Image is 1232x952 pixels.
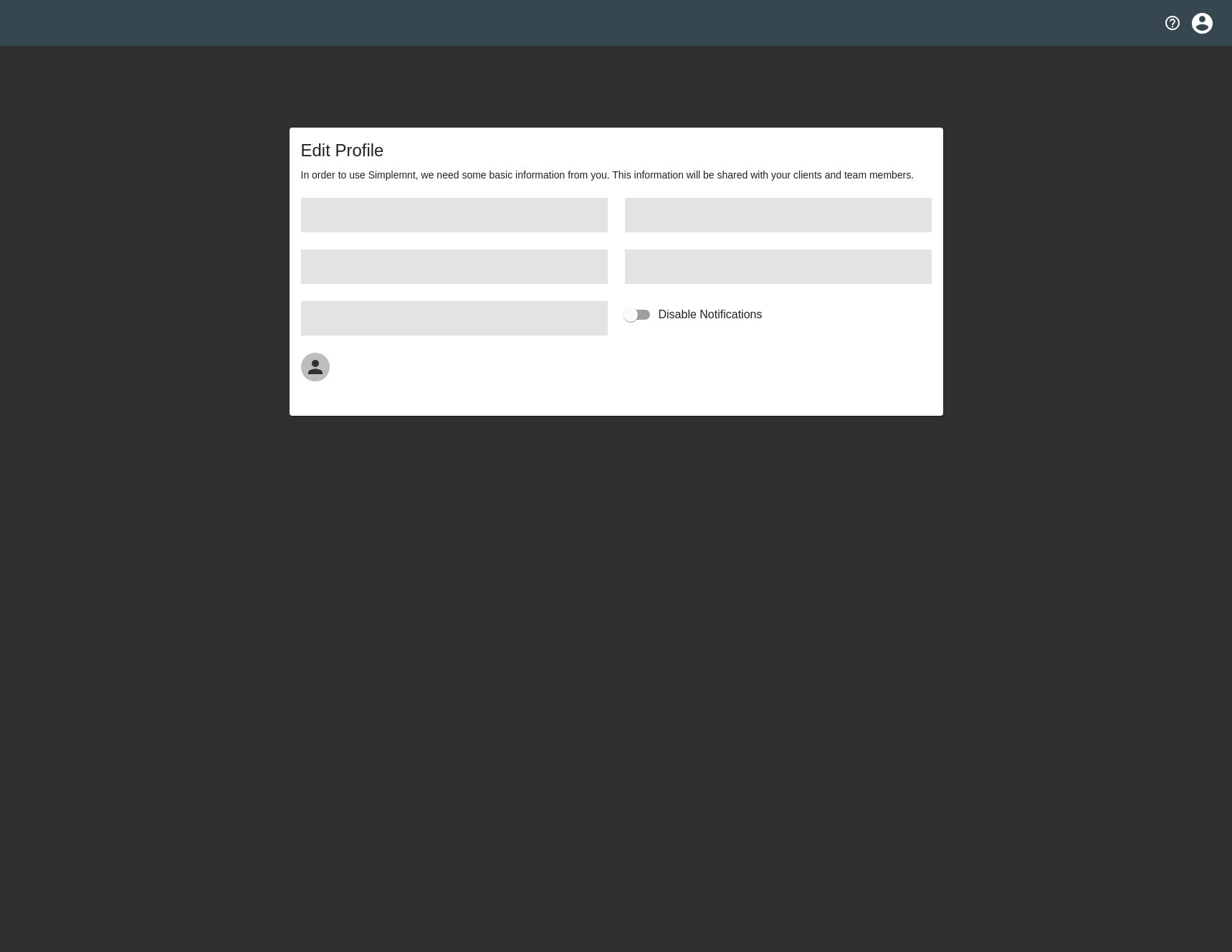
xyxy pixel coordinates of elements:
h6: In order to use Simplemnt, we need some basic information from you. This information will be shar... [301,168,932,184]
span: Disable Notifications [659,306,763,323]
button: Change Profile Picture [292,344,338,390]
button: profile [1181,2,1223,44]
h5: Edit Profile [301,139,932,162]
button: notifications [1155,6,1190,40]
